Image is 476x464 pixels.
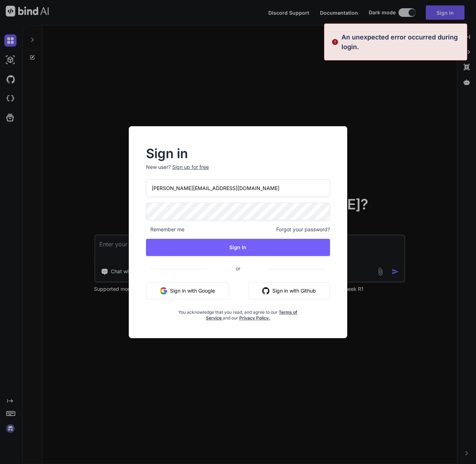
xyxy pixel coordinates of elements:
p: An unexpected error occurred during login. [341,32,463,52]
p: New user? [146,164,330,179]
button: Sign in with Github [248,282,330,299]
a: Terms of Service [206,309,298,321]
img: google [160,287,167,294]
h2: Sign in [146,148,330,159]
span: or [207,260,269,277]
img: alert [331,32,339,52]
button: Sign in with Google [146,282,229,299]
div: Sign up for free [172,164,209,171]
a: Privacy Policy. [239,315,270,321]
input: Login or Email [146,179,330,197]
span: Forgot your password? [276,226,330,233]
div: You acknowledge that you read, and agree to our and our [177,305,299,321]
span: Remember me [146,226,184,233]
img: github [262,287,269,294]
button: Sign In [146,239,330,256]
